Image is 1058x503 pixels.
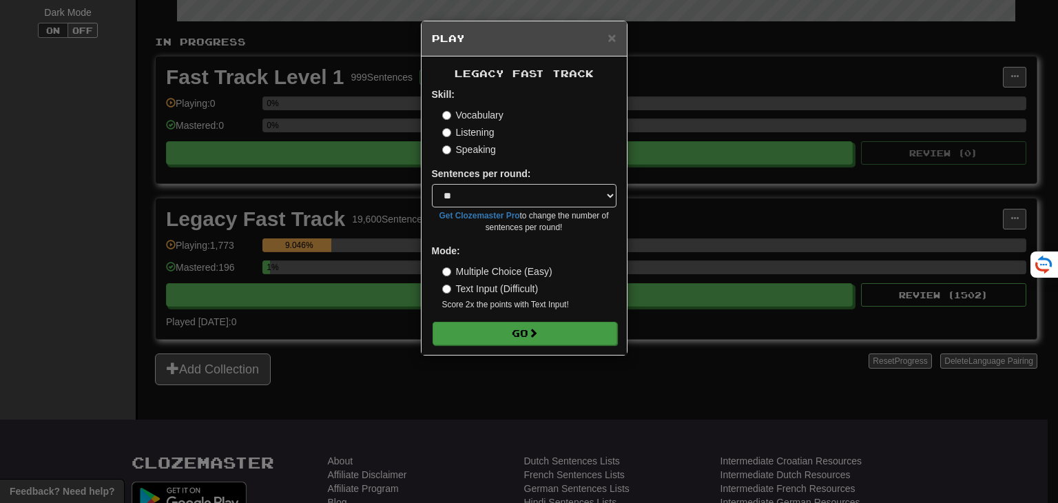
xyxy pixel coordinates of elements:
label: Multiple Choice (Easy) [442,265,552,278]
label: Text Input (Difficult) [442,282,539,296]
small: to change the number of sentences per round! [432,210,616,234]
strong: Mode: [432,245,460,256]
input: Vocabulary [442,111,451,120]
button: Close [608,30,616,45]
label: Vocabulary [442,108,504,122]
input: Speaking [442,145,451,154]
span: Legacy Fast Track [455,68,594,79]
input: Text Input (Difficult) [442,285,451,294]
label: Sentences per round: [432,167,531,181]
label: Speaking [442,143,496,156]
input: Multiple Choice (Easy) [442,267,451,276]
a: Get Clozemaster Pro [439,211,520,220]
small: Score 2x the points with Text Input ! [442,299,616,311]
label: Listening [442,125,495,139]
button: Go [433,322,617,345]
h5: Play [432,32,616,45]
span: × [608,30,616,45]
strong: Skill: [432,89,455,100]
input: Listening [442,128,451,137]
